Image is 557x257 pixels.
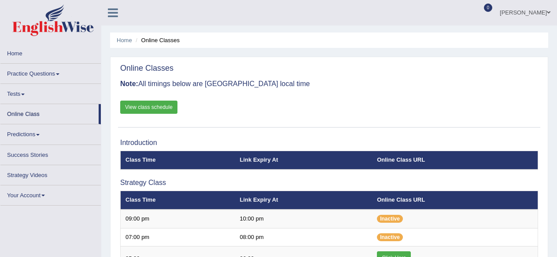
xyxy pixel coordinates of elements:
td: 09:00 pm [121,210,235,228]
b: Note: [120,80,138,87]
td: 07:00 pm [121,228,235,246]
th: Online Class URL [372,191,538,210]
span: Inactive [377,233,403,241]
a: View class schedule [120,101,177,114]
li: Online Classes [133,36,180,44]
h3: All timings below are [GEOGRAPHIC_DATA] local time [120,80,538,88]
a: Home [117,37,132,43]
th: Link Expiry At [235,151,373,170]
span: Inactive [377,215,403,223]
span: 0 [484,4,493,12]
a: Strategy Videos [0,165,101,182]
th: Class Time [121,151,235,170]
td: 08:00 pm [235,228,373,246]
a: Predictions [0,124,101,141]
h2: Online Classes [120,64,173,73]
a: Your Account [0,185,101,203]
th: Class Time [121,191,235,210]
a: Practice Questions [0,64,101,81]
a: Success Stories [0,145,101,162]
th: Link Expiry At [235,191,373,210]
a: Tests [0,84,101,101]
a: Home [0,43,101,61]
h3: Introduction [120,139,538,147]
h3: Strategy Class [120,179,538,187]
a: Online Class [0,104,99,121]
th: Online Class URL [372,151,538,170]
td: 10:00 pm [235,210,373,228]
